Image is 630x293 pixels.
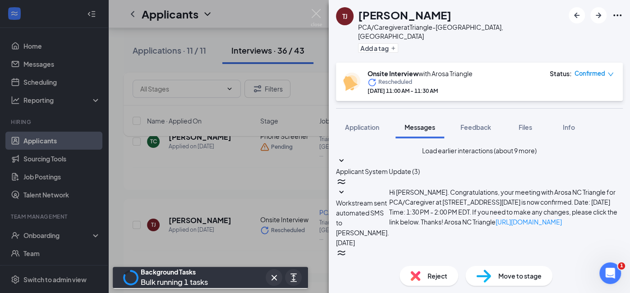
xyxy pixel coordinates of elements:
svg: ArrowsExpand [288,272,299,283]
svg: ArrowRight [593,10,604,21]
span: Bulk running 1 tasks [141,277,208,287]
span: Feedback [460,123,491,131]
svg: Plus [391,46,396,51]
span: Messages [405,123,435,131]
p: Time: 1:30 PM - 2:00 PMTimezone: EDT [419,258,623,268]
span: [DATE] [336,238,355,247]
span: Application [345,123,379,131]
span: Rescheduled [378,78,412,87]
button: ArrowRight [590,7,607,23]
div: PCA/Caregiver at Triangle-[GEOGRAPHIC_DATA], [GEOGRAPHIC_DATA] [358,23,564,41]
div: Status : [550,69,572,78]
iframe: Intercom live chat [599,262,621,284]
span: Info [563,123,575,131]
svg: WorkstreamLogo [336,247,347,258]
span: 1 [618,262,625,270]
svg: WorkstreamLogo [336,176,347,187]
button: SmallChevronDownApplicant System Update (3) [336,156,420,176]
svg: SmallChevronDown [336,258,347,269]
b: Onsite Interview [368,69,418,78]
a: [URL][DOMAIN_NAME] [496,218,562,226]
span: Files [519,123,532,131]
span: Move to stage [498,271,542,281]
div: TJ [342,12,347,21]
button: ArrowLeftNew [569,7,585,23]
div: Background Tasks [141,267,208,276]
svg: Cross [269,272,280,283]
svg: SmallChevronDown [336,156,347,166]
span: Hi [PERSON_NAME]. Congratulations, your meeting with Arosa NC Triangle for PCA/Caregiver at [STRE... [389,188,617,226]
span: Reject [428,271,447,281]
svg: ArrowLeftNew [571,10,582,21]
svg: SmallChevronDown [336,187,347,198]
svg: Ellipses [612,10,623,21]
span: down [607,71,614,78]
button: PlusAdd a tag [358,43,398,53]
span: Workstream sent automated SMS to [PERSON_NAME]. [336,199,389,237]
span: Confirmed [575,69,605,78]
div: with Arosa Triangle [368,69,473,78]
span: Applicant System Update (3) [336,167,420,175]
h1: [PERSON_NAME] [358,7,451,23]
svg: Loading [368,78,377,87]
button: Load earlier interactions (about 9 more) [422,146,537,156]
div: [DATE] 11:00 AM - 11:30 AM [368,87,473,95]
